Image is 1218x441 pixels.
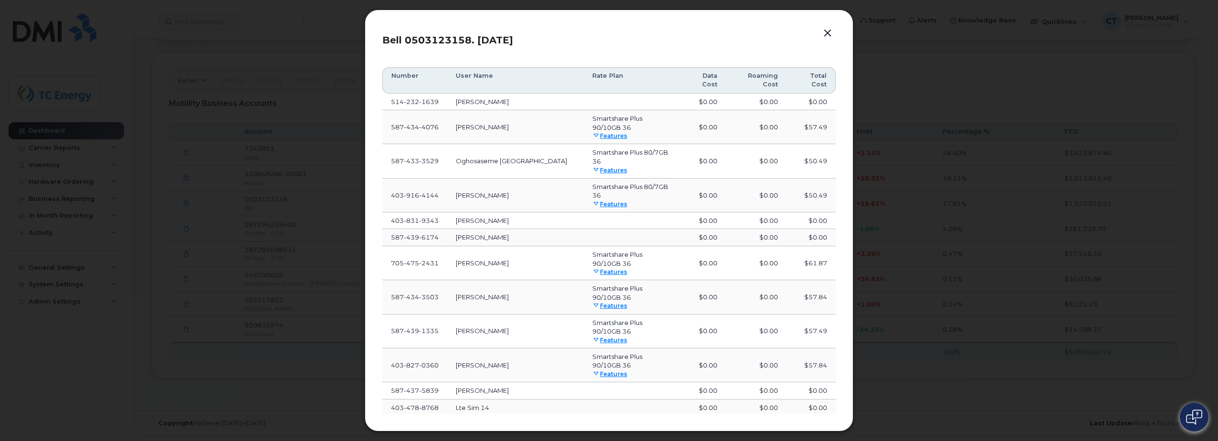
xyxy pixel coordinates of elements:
[726,110,787,144] td: $0.00
[680,246,726,280] td: $0.00
[391,293,439,301] span: 587
[404,361,419,369] span: 827
[592,268,627,275] a: Features
[404,259,419,267] span: 475
[592,114,671,132] div: Smartshare Plus 90/10GB 36
[726,212,787,230] td: $0.00
[726,178,787,212] td: $0.00
[592,250,671,268] div: Smartshare Plus 90/10GB 36
[726,280,787,314] td: $0.00
[592,302,627,309] a: Features
[592,200,627,208] a: Features
[592,148,671,166] div: Smartshare Plus 80/7GB 36
[447,315,584,348] td: [PERSON_NAME]
[404,233,419,241] span: 439
[592,167,627,174] a: Features
[404,123,419,131] span: 434
[726,315,787,348] td: $0.00
[447,348,584,382] td: [PERSON_NAME]
[391,327,439,335] span: 587
[680,348,726,382] td: $0.00
[419,361,439,369] span: 0360
[787,280,836,314] td: $57.84
[787,212,836,230] td: $0.00
[1186,409,1202,425] img: Open chat
[447,110,584,144] td: [PERSON_NAME]
[419,327,439,335] span: 1335
[787,144,836,178] td: $50.49
[787,348,836,382] td: $57.84
[787,229,836,246] td: $0.00
[391,233,439,241] span: 587
[419,191,439,199] span: 4144
[680,315,726,348] td: $0.00
[680,178,726,212] td: $0.00
[419,233,439,241] span: 6174
[680,280,726,314] td: $0.00
[726,229,787,246] td: $0.00
[419,217,439,224] span: 9343
[391,217,439,224] span: 403
[447,144,584,178] td: Oghosaseme [GEOGRAPHIC_DATA]
[726,348,787,382] td: $0.00
[391,123,439,131] span: 587
[680,229,726,246] td: $0.00
[419,293,439,301] span: 3503
[404,327,419,335] span: 439
[726,246,787,280] td: $0.00
[787,246,836,280] td: $61.87
[447,178,584,212] td: [PERSON_NAME]
[447,229,584,246] td: [PERSON_NAME]
[680,212,726,230] td: $0.00
[419,259,439,267] span: 2431
[592,284,671,302] div: Smartshare Plus 90/10GB 36
[404,217,419,224] span: 831
[592,318,671,336] div: Smartshare Plus 90/10GB 36
[592,352,671,370] div: Smartshare Plus 90/10GB 36
[592,132,627,139] a: Features
[680,110,726,144] td: $0.00
[680,144,726,178] td: $0.00
[404,157,419,165] span: 433
[419,157,439,165] span: 3529
[391,361,439,369] span: 403
[404,293,419,301] span: 434
[592,182,671,200] div: Smartshare Plus 80/7GB 36
[787,315,836,348] td: $57.49
[391,191,439,199] span: 403
[447,246,584,280] td: [PERSON_NAME]
[391,259,439,267] span: 705
[726,144,787,178] td: $0.00
[592,336,627,344] a: Features
[447,280,584,314] td: [PERSON_NAME]
[391,157,439,165] span: 587
[787,110,836,144] td: $57.49
[787,178,836,212] td: $50.49
[419,123,439,131] span: 4076
[404,191,419,199] span: 916
[447,212,584,230] td: [PERSON_NAME]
